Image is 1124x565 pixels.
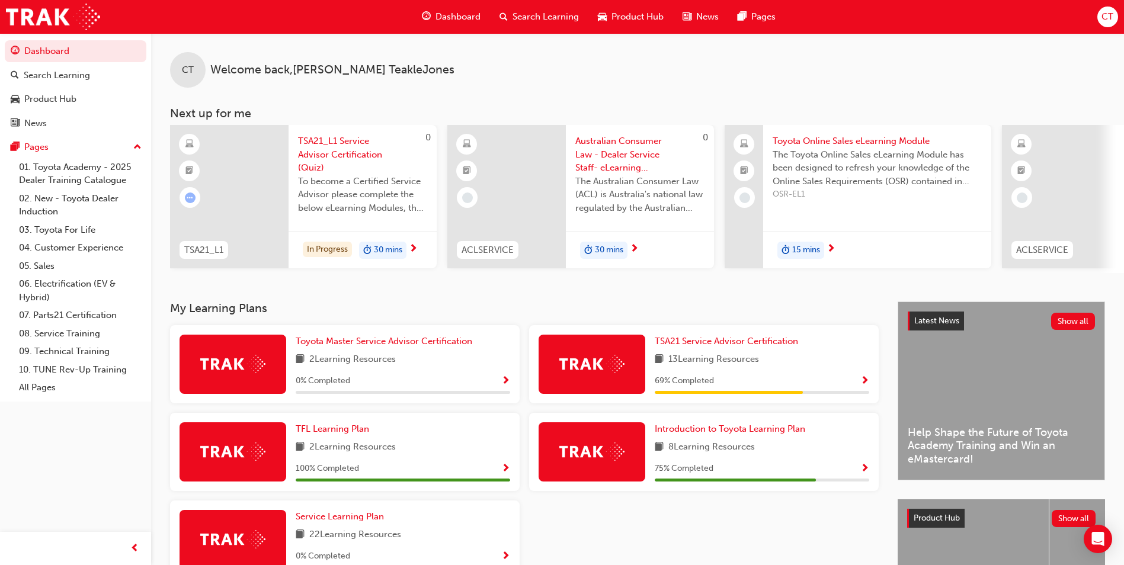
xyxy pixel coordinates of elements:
[501,376,510,387] span: Show Progress
[655,336,798,346] span: TSA21 Service Advisor Certification
[425,132,431,143] span: 0
[409,244,418,255] span: next-icon
[792,243,820,257] span: 15 mins
[210,63,454,77] span: Welcome back , [PERSON_NAME] TeakleJones
[133,140,142,155] span: up-icon
[575,134,704,175] span: Australian Consumer Law - Dealer Service Staff- eLearning Module
[14,325,146,343] a: 08. Service Training
[184,243,223,257] span: TSA21_L1
[463,137,471,152] span: learningResourceType_ELEARNING-icon
[296,423,369,434] span: TFL Learning Plan
[296,422,374,436] a: TFL Learning Plan
[5,38,146,136] button: DashboardSearch LearningProduct HubNews
[501,461,510,476] button: Show Progress
[907,509,1096,528] a: Product HubShow all
[728,5,785,29] a: pages-iconPages
[703,132,708,143] span: 0
[740,137,748,152] span: laptop-icon
[309,352,396,367] span: 2 Learning Resources
[182,63,194,77] span: CT
[501,464,510,474] span: Show Progress
[130,541,139,556] span: prev-icon
[655,422,810,436] a: Introduction to Toyota Learning Plan
[914,513,960,523] span: Product Hub
[298,134,427,175] span: TSA21_L1 Service Advisor Certification (Quiz)
[296,528,305,542] span: book-icon
[513,10,579,24] span: Search Learning
[412,5,490,29] a: guage-iconDashboard
[860,461,869,476] button: Show Progress
[24,140,49,154] div: Pages
[1017,192,1027,203] span: learningRecordVerb_NONE-icon
[151,107,1124,120] h3: Next up for me
[501,549,510,564] button: Show Progress
[296,374,350,388] span: 0 % Completed
[559,355,625,373] img: Trak
[5,136,146,158] button: Pages
[14,158,146,190] a: 01. Toyota Academy - 2025 Dealer Training Catalogue
[24,92,76,106] div: Product Hub
[296,462,359,476] span: 100 % Completed
[773,188,982,201] span: OSR-EL1
[696,10,719,24] span: News
[296,550,350,563] span: 0 % Completed
[298,175,427,215] span: To become a Certified Service Advisor please complete the below eLearning Modules, the Service Ad...
[860,464,869,474] span: Show Progress
[673,5,728,29] a: news-iconNews
[11,46,20,57] span: guage-icon
[725,125,991,268] a: Toyota Online Sales eLearning ModuleThe Toyota Online Sales eLearning Module has been designed to...
[447,125,714,268] a: 0ACLSERVICEAustralian Consumer Law - Dealer Service Staff- eLearning ModuleThe Australian Consume...
[422,9,431,24] span: guage-icon
[1051,313,1096,330] button: Show all
[655,335,803,348] a: TSA21 Service Advisor Certification
[1101,10,1113,24] span: CT
[668,440,755,455] span: 8 Learning Resources
[170,301,879,315] h3: My Learning Plans
[296,335,477,348] a: Toyota Master Service Advisor Certification
[490,5,588,29] a: search-iconSearch Learning
[914,316,959,326] span: Latest News
[740,163,748,179] span: booktick-icon
[782,243,790,258] span: duration-icon
[363,243,372,258] span: duration-icon
[655,423,805,434] span: Introduction to Toyota Learning Plan
[739,192,750,203] span: learningRecordVerb_NONE-icon
[303,242,352,258] div: In Progress
[296,510,389,524] a: Service Learning Plan
[309,440,396,455] span: 2 Learning Resources
[14,342,146,361] a: 09. Technical Training
[501,551,510,562] span: Show Progress
[655,352,664,367] span: book-icon
[1016,243,1068,257] span: ACLSERVICE
[598,9,607,24] span: car-icon
[14,257,146,275] a: 05. Sales
[11,118,20,129] span: news-icon
[5,88,146,110] a: Product Hub
[14,239,146,257] a: 04. Customer Experience
[14,190,146,221] a: 02. New - Toyota Dealer Induction
[296,336,472,346] span: Toyota Master Service Advisor Certification
[1097,7,1118,27] button: CT
[200,530,265,548] img: Trak
[6,4,100,30] img: Trak
[860,374,869,389] button: Show Progress
[11,94,20,105] span: car-icon
[5,113,146,134] a: News
[14,361,146,379] a: 10. TUNE Rev-Up Training
[5,65,146,86] a: Search Learning
[611,10,664,24] span: Product Hub
[296,352,305,367] span: book-icon
[200,355,265,373] img: Trak
[462,243,514,257] span: ACLSERVICE
[200,442,265,461] img: Trak
[185,163,194,179] span: booktick-icon
[185,137,194,152] span: learningResourceType_ELEARNING-icon
[908,426,1095,466] span: Help Shape the Future of Toyota Academy Training and Win an eMastercard!
[499,9,508,24] span: search-icon
[738,9,747,24] span: pages-icon
[309,528,401,542] span: 22 Learning Resources
[296,511,384,522] span: Service Learning Plan
[827,244,835,255] span: next-icon
[655,374,714,388] span: 69 % Completed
